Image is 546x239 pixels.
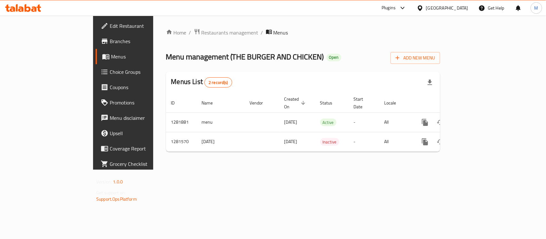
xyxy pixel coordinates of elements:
td: - [349,112,379,132]
span: ID [171,99,183,107]
span: Menus [273,29,288,36]
a: Coverage Report [96,141,184,156]
span: 2 record(s) [205,80,232,86]
span: [DATE] [284,118,297,126]
span: Choice Groups [110,68,179,76]
button: Add New Menu [391,52,440,64]
span: Vendor [250,99,272,107]
a: Restaurants management [194,28,258,37]
a: Edit Restaurant [96,18,184,34]
span: Coverage Report [110,145,179,152]
div: Export file [422,75,438,90]
th: Actions [412,93,484,113]
span: Start Date [354,95,372,111]
nav: breadcrumb [166,28,440,37]
a: Menu disclaimer [96,110,184,126]
span: Add New Menu [396,54,435,62]
a: Choice Groups [96,64,184,80]
div: Plugins [382,4,396,12]
span: Branches [110,37,179,45]
a: Promotions [96,95,184,110]
span: Promotions [110,99,179,106]
td: All [379,132,412,151]
span: Coupons [110,83,179,91]
td: - [349,132,379,151]
button: more [417,134,433,150]
span: Get support on: [96,189,126,197]
span: Status [320,99,341,107]
td: menu [197,112,245,132]
div: Total records count [204,77,232,88]
td: [DATE] [197,132,245,151]
button: more [417,115,433,130]
span: Name [202,99,221,107]
span: Upsell [110,129,179,137]
button: Change Status [433,134,448,150]
a: Branches [96,34,184,49]
span: 1.0.0 [113,178,123,186]
span: Inactive [320,138,339,146]
span: Version: [96,178,112,186]
h2: Menus List [171,77,232,88]
span: Grocery Checklist [110,160,179,168]
a: Grocery Checklist [96,156,184,172]
td: All [379,112,412,132]
span: Active [320,119,336,126]
a: Support.OpsPlatform [96,195,137,203]
li: / [189,29,191,36]
a: Coupons [96,80,184,95]
button: Change Status [433,115,448,130]
div: [GEOGRAPHIC_DATA] [426,4,468,12]
a: Menus [96,49,184,64]
span: Edit Restaurant [110,22,179,30]
span: Menus [111,53,179,60]
span: Menu disclaimer [110,114,179,122]
div: Open [327,54,341,61]
span: Locale [384,99,405,107]
span: Created On [284,95,307,111]
span: Open [327,55,341,60]
span: Restaurants management [202,29,258,36]
li: / [261,29,263,36]
a: Upsell [96,126,184,141]
span: Menu management ( THE BURGER AND CHICKEN ) [166,50,324,64]
span: M [534,4,538,12]
span: [DATE] [284,137,297,146]
table: enhanced table [166,93,484,152]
